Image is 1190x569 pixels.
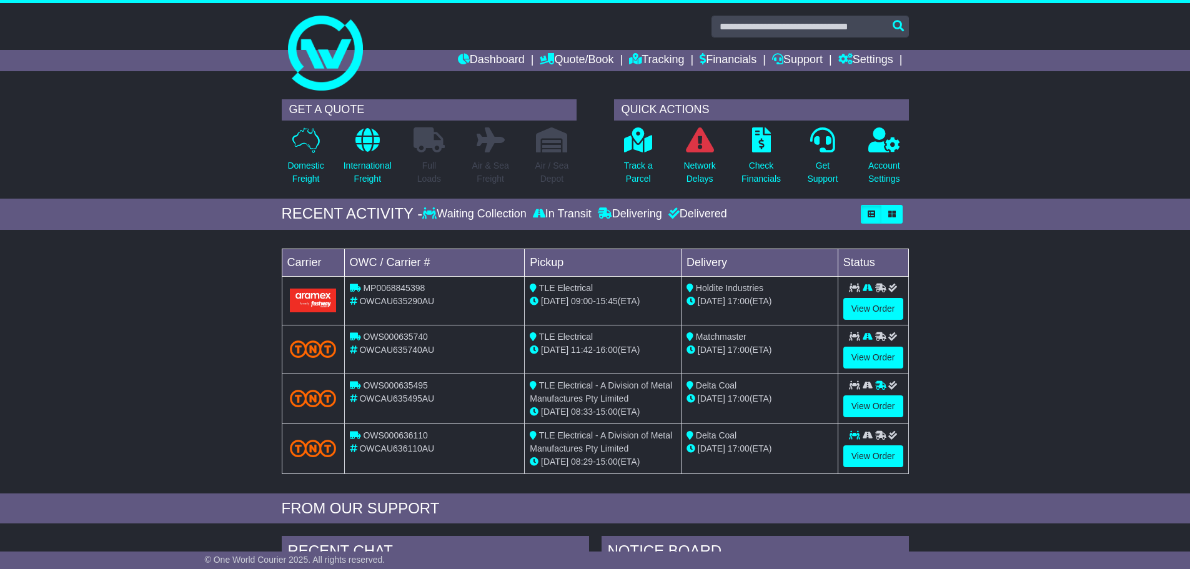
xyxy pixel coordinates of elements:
span: [DATE] [541,345,568,355]
p: Track a Parcel [624,159,653,186]
img: TNT_Domestic.png [290,340,337,357]
span: TLE Electrical [539,283,593,293]
p: International Freight [344,159,392,186]
td: Carrier [282,249,344,276]
img: TNT_Domestic.png [290,390,337,407]
span: OWS000635495 [363,380,428,390]
div: (ETA) [687,344,833,357]
a: Financials [700,50,756,71]
span: OWS000636110 [363,430,428,440]
span: OWCAU636110AU [359,443,434,453]
span: Matchmaster [696,332,746,342]
span: [DATE] [541,407,568,417]
p: Check Financials [741,159,781,186]
span: Delta Coal [696,380,736,390]
p: Get Support [807,159,838,186]
a: Tracking [629,50,684,71]
a: View Order [843,395,903,417]
span: [DATE] [698,296,725,306]
span: [DATE] [698,443,725,453]
span: [DATE] [541,296,568,306]
span: 17:00 [728,443,750,453]
div: RECENT ACTIVITY - [282,205,423,223]
div: Delivering [595,207,665,221]
span: 16:00 [596,345,618,355]
div: - (ETA) [530,295,676,308]
span: 17:00 [728,393,750,403]
p: Domestic Freight [287,159,324,186]
div: GET A QUOTE [282,99,577,121]
td: Status [838,249,908,276]
span: OWCAU635290AU [359,296,434,306]
span: 15:45 [596,296,618,306]
a: View Order [843,347,903,369]
img: TNT_Domestic.png [290,440,337,457]
span: TLE Electrical [539,332,593,342]
span: 08:33 [571,407,593,417]
span: TLE Electrical - A Division of Metal Manufactures Pty Limited [530,380,672,403]
a: InternationalFreight [343,127,392,192]
a: Support [772,50,823,71]
div: (ETA) [687,295,833,308]
span: [DATE] [698,345,725,355]
span: [DATE] [541,457,568,467]
div: FROM OUR SUPPORT [282,500,909,518]
span: © One World Courier 2025. All rights reserved. [205,555,385,565]
a: DomesticFreight [287,127,324,192]
a: View Order [843,445,903,467]
p: Air & Sea Freight [472,159,509,186]
span: 15:00 [596,407,618,417]
div: (ETA) [687,392,833,405]
span: Delta Coal [696,430,736,440]
span: 08:29 [571,457,593,467]
p: Network Delays [683,159,715,186]
span: OWCAU635495AU [359,393,434,403]
a: Track aParcel [623,127,653,192]
p: Air / Sea Depot [535,159,569,186]
a: AccountSettings [868,127,901,192]
img: Aramex.png [290,289,337,312]
td: Delivery [681,249,838,276]
a: Quote/Book [540,50,613,71]
div: - (ETA) [530,344,676,357]
div: QUICK ACTIONS [614,99,909,121]
a: CheckFinancials [741,127,781,192]
span: 15:00 [596,457,618,467]
td: OWC / Carrier # [344,249,525,276]
p: Account Settings [868,159,900,186]
a: NetworkDelays [683,127,716,192]
span: Holdite Industries [696,283,763,293]
span: OWCAU635740AU [359,345,434,355]
a: Dashboard [458,50,525,71]
div: - (ETA) [530,455,676,468]
a: GetSupport [806,127,838,192]
a: Settings [838,50,893,71]
p: Full Loads [414,159,445,186]
div: (ETA) [687,442,833,455]
span: 17:00 [728,296,750,306]
span: 11:42 [571,345,593,355]
div: Delivered [665,207,727,221]
td: Pickup [525,249,682,276]
span: [DATE] [698,393,725,403]
div: Waiting Collection [422,207,529,221]
span: TLE Electrical - A Division of Metal Manufactures Pty Limited [530,430,672,453]
span: OWS000635740 [363,332,428,342]
span: 17:00 [728,345,750,355]
div: In Transit [530,207,595,221]
span: 09:00 [571,296,593,306]
a: View Order [843,298,903,320]
div: - (ETA) [530,405,676,418]
span: MP0068845398 [363,283,425,293]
